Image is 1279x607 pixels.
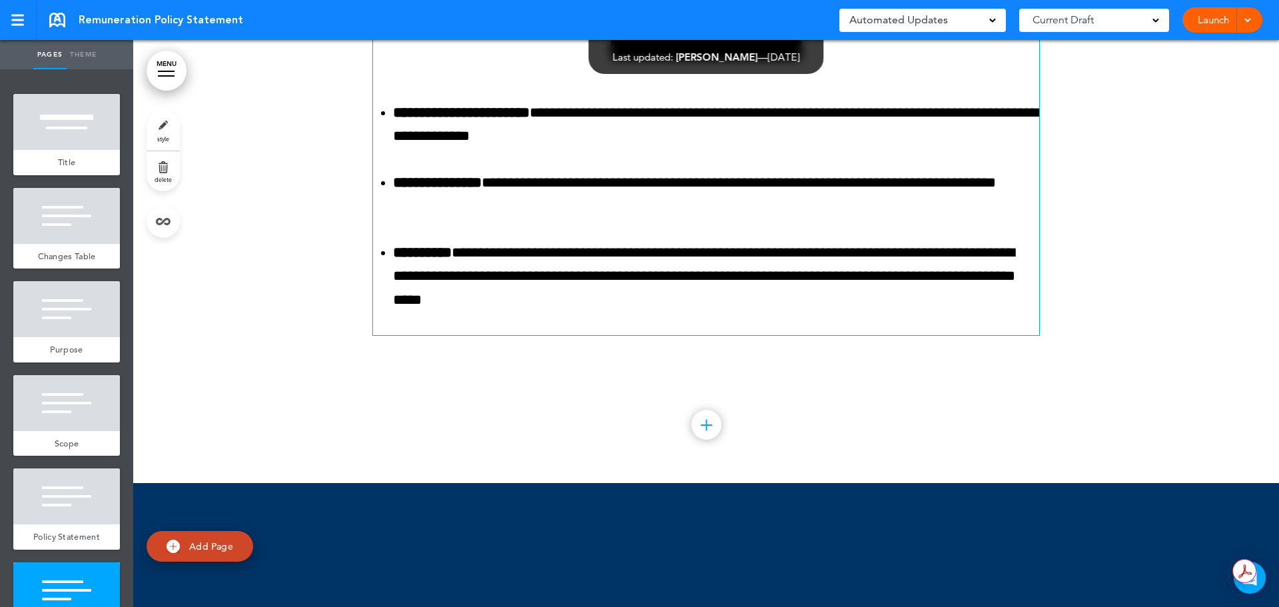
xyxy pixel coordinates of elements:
span: style [157,135,169,143]
a: Pages [33,40,67,69]
span: [DATE] [768,51,800,63]
a: Purpose [13,337,120,362]
a: Title [13,150,120,175]
div: — [613,52,800,62]
span: Remuneration Policy Statement [79,13,243,27]
a: style [147,111,180,151]
span: Policy Statement [33,531,100,542]
a: Policy Statement [13,524,120,550]
span: delete [155,175,172,183]
a: delete [147,151,180,191]
span: Current Draft [1033,11,1094,29]
img: add.svg [167,540,180,553]
a: MENU [147,51,187,91]
span: Automated Updates [849,11,948,29]
span: Scope [55,438,79,449]
span: Changes Table [38,251,96,262]
span: Title [58,157,76,168]
span: Purpose [50,344,83,355]
span: [PERSON_NAME] [676,51,758,63]
a: Add Page [147,531,253,562]
a: Launch [1192,7,1234,33]
a: Scope [13,431,120,456]
span: Last updated: [613,51,673,63]
a: Changes Table [13,244,120,269]
span: Add Page [189,540,233,552]
a: Theme [67,40,100,69]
